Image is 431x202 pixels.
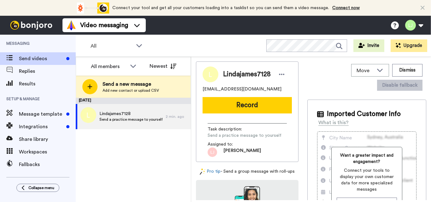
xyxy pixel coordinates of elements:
div: All members [91,63,127,70]
button: Record [203,97,292,113]
button: Disable fallback [377,80,422,91]
img: lj.png [208,147,217,157]
div: What is this? [318,119,349,126]
span: Lindajames7128 [223,70,271,79]
div: animation [74,3,109,14]
span: Workspaces [19,148,76,156]
div: 2 min. ago [166,114,188,119]
span: Send a new message [103,80,159,88]
span: Want a greater impact and engagement? [337,152,397,165]
img: bj-logo-header-white.svg [8,21,55,30]
span: Lindajames7128 [99,111,162,117]
a: Pro tip [200,168,221,175]
span: Send a practice message to yourself [208,132,281,139]
span: Message template [19,110,64,118]
button: Collapse menu [16,184,59,192]
button: Upgrade [391,39,427,52]
span: Replies [19,67,76,75]
span: Send videos [19,55,64,62]
button: Newest [145,60,181,72]
span: Fallbacks [19,161,76,168]
span: Imported Customer Info [327,109,401,119]
span: Connect your tools to display your own customer data for more specialized messages [337,167,397,193]
img: l.png [80,107,96,123]
span: [EMAIL_ADDRESS][DOMAIN_NAME] [203,86,281,92]
span: Move [357,67,374,74]
span: All [91,42,133,50]
button: Invite [353,39,384,52]
span: Task description : [208,126,252,132]
button: Dismiss [392,64,422,77]
span: Collapse menu [28,185,54,190]
div: [DATE] [76,98,191,104]
div: - Send a group message with roll-ups [196,168,298,175]
span: Integrations [19,123,64,130]
span: Connect your tool and get all your customers loading into a tasklist so you can send them a video... [112,6,329,10]
span: Send a practice message to yourself [99,117,162,122]
span: Assigned to: [208,141,252,147]
a: Connect now [332,6,360,10]
img: Image of Lindajames7128 [203,66,218,82]
img: magic-wand.svg [200,168,205,175]
span: Video messaging [80,21,128,30]
span: Add new contact or upload CSV [103,88,159,93]
span: Results [19,80,76,88]
img: vm-color.svg [66,20,76,30]
span: [PERSON_NAME] [223,147,261,157]
span: Share library [19,136,76,143]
